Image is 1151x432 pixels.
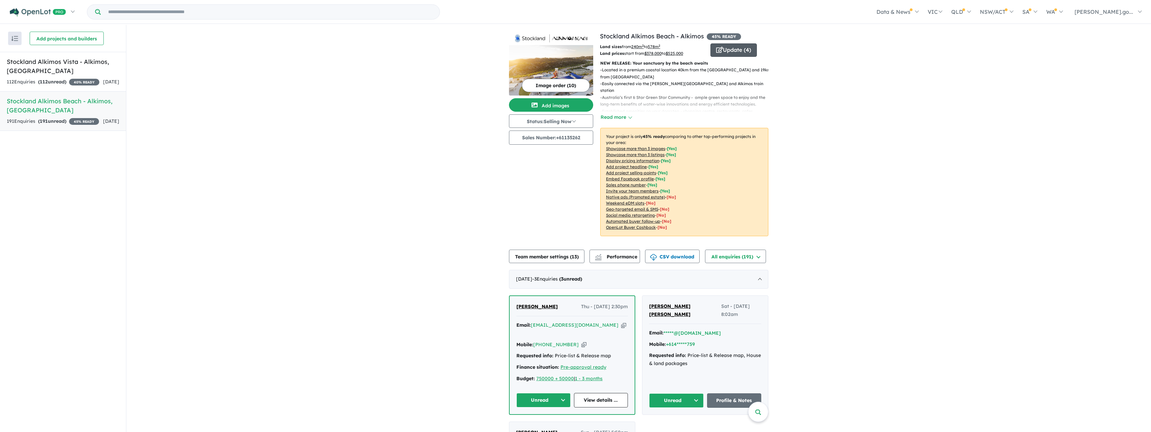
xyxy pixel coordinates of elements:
span: [No] [667,194,676,200]
u: $ 525,000 [666,51,683,56]
strong: Finance situation: [516,364,559,370]
sup: 2 [659,44,660,47]
strong: ( unread) [38,79,66,85]
u: Social media retargeting [606,213,655,218]
button: Add images [509,98,593,112]
img: Stockland Alkimos Beach - Alkimos Logo [512,34,590,42]
u: Showcase more than 3 listings [606,152,665,157]
p: - Established amenities on your doorstep - shopping centre, restaurants, cafes, entertainment, we... [600,108,774,122]
input: Try estate name, suburb, builder or developer [102,5,438,19]
img: sort.svg [11,36,18,41]
span: [PERSON_NAME] [PERSON_NAME] [649,303,691,317]
span: [DATE] [103,118,119,124]
a: 750000 + 50000 [536,375,574,382]
span: [ Yes ] [648,164,658,169]
button: Update (4) [710,43,757,57]
span: 3 [561,276,564,282]
img: line-chart.svg [595,254,601,258]
a: Profile & Notes [707,393,762,408]
strong: Budget: [516,375,535,382]
u: Display pricing information [606,158,659,163]
span: 112 [40,79,48,85]
a: [PERSON_NAME] [PERSON_NAME] [649,302,721,319]
span: to [662,51,683,56]
div: 191 Enquir ies [7,117,99,125]
button: Image order (10) [522,79,590,92]
span: [ Yes ] [658,170,668,175]
span: [No] [657,213,666,218]
span: 13 [572,254,577,260]
div: Price-list & Release map, House & land packages [649,352,761,368]
strong: Requested info: [516,353,553,359]
span: Sat - [DATE] 8:02am [721,302,761,319]
div: Price-list & Release map [516,352,628,360]
div: [DATE] [509,270,768,289]
div: | [516,375,628,383]
button: Sales Number:+61135262 [509,131,593,145]
u: OpenLot Buyer Cashback [606,225,656,230]
span: [No] [646,201,656,206]
button: Read more [600,113,632,121]
span: [PERSON_NAME] [516,303,558,310]
u: Showcase more than 3 images [606,146,665,151]
span: [No] [662,219,671,224]
span: - 3 Enquir ies [532,276,582,282]
strong: Requested info: [649,352,686,358]
u: Add project selling-points [606,170,656,175]
b: 45 % ready [643,134,665,139]
p: - Australia’s first 6 Star Green Star Community - ample green space to enjoy and the long-term be... [600,94,774,108]
u: $ 378,000 [644,51,662,56]
span: 45 % READY [69,118,99,125]
p: - Located in a premium coastal location 40km from the [GEOGRAPHIC_DATA] and 19km from [GEOGRAPHIC... [600,67,774,80]
a: Stockland Alkimos Beach - Alkimos [600,32,704,40]
u: Sales phone number [606,182,646,187]
a: Pre-approval ready [561,364,606,370]
img: Openlot PRO Logo White [10,8,66,16]
span: [ Yes ] [667,146,677,151]
u: Weekend eDM slots [606,201,644,206]
h5: Stockland Alkimos Vista - Alkimos , [GEOGRAPHIC_DATA] [7,57,119,75]
u: Invite your team members [606,188,659,193]
strong: Mobile: [516,341,533,348]
button: Performance [589,250,640,263]
u: Geo-targeted email & SMS [606,207,658,212]
img: Stockland Alkimos Beach - Alkimos [509,45,593,96]
p: - Easily connected via the [PERSON_NAME][GEOGRAPHIC_DATA] and Alkimos train station [600,80,774,94]
sup: 2 [642,44,644,47]
span: [ Yes ] [647,182,657,187]
span: Performance [596,254,637,260]
span: [ Yes ] [666,152,676,157]
u: Embed Facebook profile [606,176,654,181]
span: [No] [660,207,669,212]
strong: Email: [516,322,531,328]
span: [ Yes ] [661,158,671,163]
button: All enquiries (191) [705,250,766,263]
a: Stockland Alkimos Beach - Alkimos LogoStockland Alkimos Beach - Alkimos [509,32,593,96]
button: Unread [516,393,571,407]
a: 1 - 3 months [575,375,603,382]
u: Native ads (Promoted estate) [606,194,665,200]
button: Add projects and builders [30,32,104,45]
strong: ( unread) [559,276,582,282]
u: Automated buyer follow-up [606,219,660,224]
b: Land prices [600,51,624,56]
button: CSV download [645,250,700,263]
button: Copy [581,341,586,348]
div: 112 Enquir ies [7,78,99,86]
span: [ Yes ] [656,176,665,181]
img: bar-chart.svg [595,256,602,260]
a: [EMAIL_ADDRESS][DOMAIN_NAME] [531,322,618,328]
span: [ Yes ] [660,188,670,193]
h5: Stockland Alkimos Beach - Alkimos , [GEOGRAPHIC_DATA] [7,97,119,115]
u: Add project headline [606,164,647,169]
button: Team member settings (13) [509,250,584,263]
p: Your project is only comparing to other top-performing projects in your area: - - - - - - - - - -... [600,128,768,236]
span: 191 [40,118,48,124]
p: NEW RELEASE: Your sanctuary by the beach awaits [600,60,768,67]
strong: Email: [649,330,664,336]
u: 240 m [631,44,644,49]
a: [PHONE_NUMBER] [533,341,579,348]
a: View details ... [574,393,628,407]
